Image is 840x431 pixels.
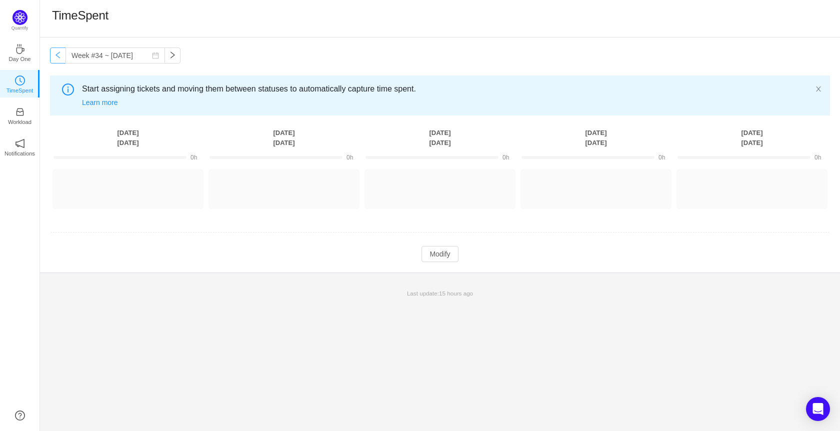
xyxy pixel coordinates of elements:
button: icon: close [815,83,822,94]
p: TimeSpent [6,86,33,95]
p: Day One [8,54,30,63]
span: 15 hours ago [439,290,473,296]
p: Notifications [4,149,35,158]
a: Learn more [82,98,118,106]
button: Modify [421,246,458,262]
i: icon: info-circle [62,83,74,95]
p: Quantify [11,25,28,32]
a: icon: coffeeDay One [15,47,25,57]
i: icon: calendar [152,52,159,59]
th: [DATE] [DATE] [518,127,674,148]
span: Last update: [407,290,473,296]
button: icon: right [164,47,180,63]
i: icon: clock-circle [15,75,25,85]
th: [DATE] [DATE] [50,127,206,148]
a: icon: question-circle [15,410,25,420]
th: [DATE] [DATE] [674,127,830,148]
span: 0h [814,154,821,161]
th: [DATE] [DATE] [206,127,362,148]
i: icon: coffee [15,44,25,54]
i: icon: close [815,85,822,92]
th: [DATE] [DATE] [362,127,518,148]
span: 0h [346,154,353,161]
h1: TimeSpent [52,8,108,23]
div: Open Intercom Messenger [806,397,830,421]
input: Select a week [65,47,165,63]
img: Quantify [12,10,27,25]
a: icon: notificationNotifications [15,141,25,151]
p: Workload [8,117,31,126]
button: icon: left [50,47,66,63]
a: icon: clock-circleTimeSpent [15,78,25,88]
span: Start assigning tickets and moving them between statuses to automatically capture time spent. [82,83,815,95]
i: icon: inbox [15,107,25,117]
a: icon: inboxWorkload [15,110,25,120]
span: 0h [190,154,197,161]
i: icon: notification [15,138,25,148]
span: 0h [502,154,509,161]
span: 0h [658,154,665,161]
